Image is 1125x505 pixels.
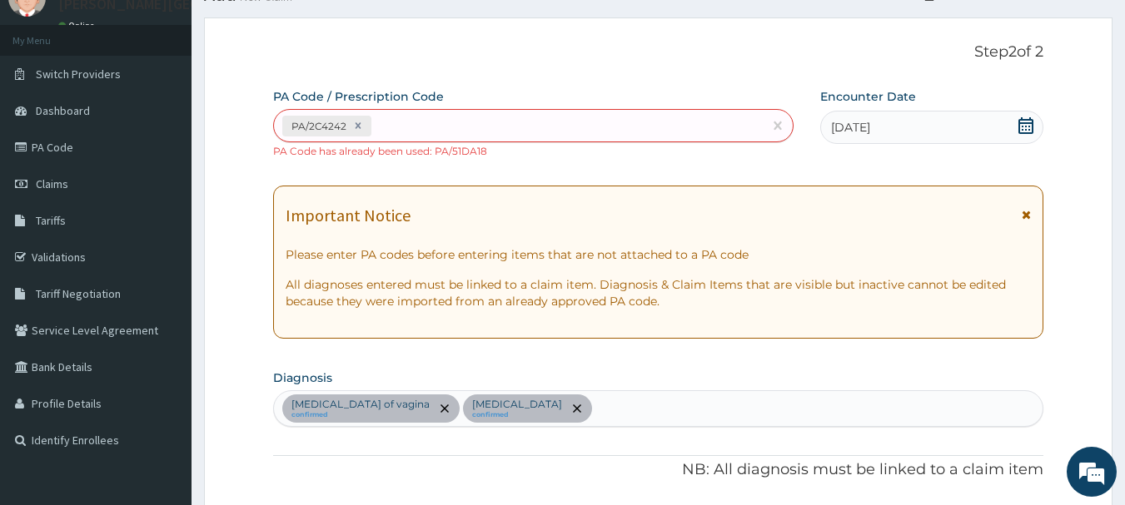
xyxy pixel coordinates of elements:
[273,88,444,105] label: PA Code / Prescription Code
[472,411,562,419] small: confirmed
[273,369,332,386] label: Diagnosis
[820,88,916,105] label: Encounter Date
[291,398,430,411] p: [MEDICAL_DATA] of vagina
[273,8,313,48] div: Minimize live chat window
[291,411,430,419] small: confirmed
[286,116,349,136] div: PA/2C4242
[437,401,452,416] span: remove selection option
[273,145,487,157] small: PA Code has already been used: PA/51DA18
[36,176,68,191] span: Claims
[36,67,121,82] span: Switch Providers
[97,148,230,316] span: We're online!
[286,206,411,225] h1: Important Notice
[36,286,121,301] span: Tariff Negotiation
[831,119,870,136] span: [DATE]
[87,93,280,115] div: Chat with us now
[472,398,562,411] p: [MEDICAL_DATA]
[58,20,98,32] a: Online
[36,103,90,118] span: Dashboard
[31,83,67,125] img: d_794563401_company_1708531726252_794563401
[570,401,585,416] span: remove selection option
[273,459,1044,481] p: NB: All diagnosis must be linked to a claim item
[286,246,1032,263] p: Please enter PA codes before entering items that are not attached to a PA code
[273,43,1044,62] p: Step 2 of 2
[8,332,317,390] textarea: Type your message and hit 'Enter'
[286,276,1032,309] p: All diagnoses entered must be linked to a claim item. Diagnosis & Claim Items that are visible bu...
[36,213,66,228] span: Tariffs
